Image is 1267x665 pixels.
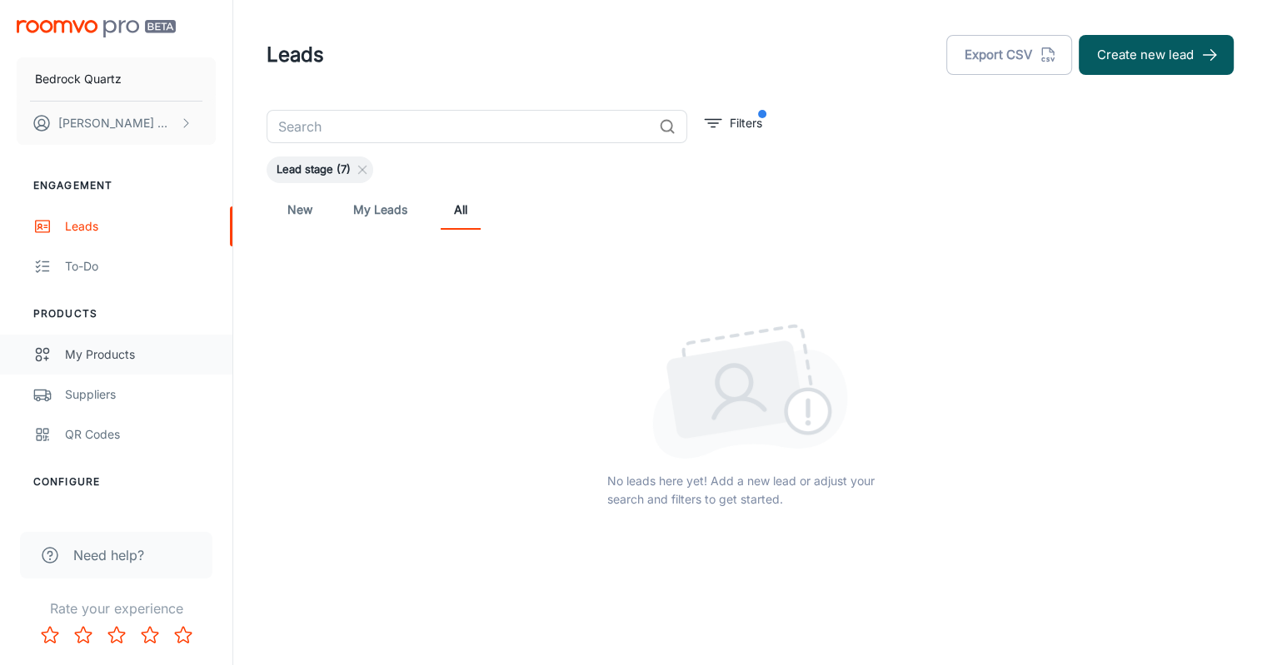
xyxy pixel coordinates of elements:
button: Rate 4 star [133,618,167,652]
button: Rate 5 star [167,618,200,652]
button: [PERSON_NAME] Quartz [17,102,216,145]
p: Filters [730,114,762,132]
button: Bedrock Quartz [17,57,216,101]
a: My Leads [353,190,407,230]
input: Search [267,110,652,143]
span: Need help? [73,545,144,565]
p: No leads here yet! Add a new lead or adjust your search and filters to get started. [607,472,893,509]
div: To-do [65,257,216,275]
div: Suppliers [65,385,216,404]
img: lead_empty_state.png [652,324,848,459]
button: Rate 3 star [100,618,133,652]
button: filter [701,110,766,136]
span: Lead stage (7) [267,161,361,178]
p: [PERSON_NAME] Quartz [58,114,176,132]
div: My Products [65,345,216,364]
button: Create new lead [1079,35,1234,75]
button: Rate 1 star [33,618,67,652]
h1: Leads [267,40,324,70]
button: Rate 2 star [67,618,100,652]
img: Roomvo PRO Beta [17,20,176,37]
a: New [280,190,320,230]
div: QR Codes [65,425,216,444]
div: Lead stage (7) [267,156,373,183]
div: Leads [65,217,216,236]
button: Export CSV [946,35,1072,75]
p: Rate your experience [13,598,219,618]
p: Bedrock Quartz [35,70,122,88]
a: All [441,190,481,230]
